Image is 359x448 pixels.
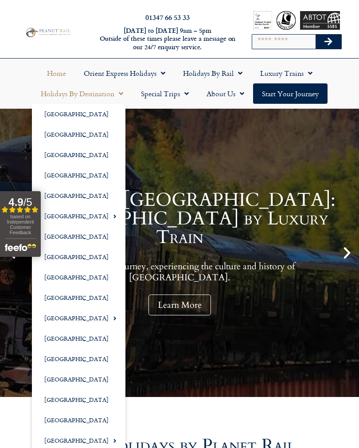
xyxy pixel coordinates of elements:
[145,12,190,22] a: 01347 66 53 33
[132,83,198,104] a: Special Trips
[148,295,211,315] a: Learn More
[32,389,125,410] a: [GEOGRAPHIC_DATA]
[22,261,337,283] p: An incredible journey, experiencing the culture and history of [GEOGRAPHIC_DATA].
[32,145,125,165] a: [GEOGRAPHIC_DATA]
[32,349,125,369] a: [GEOGRAPHIC_DATA]
[22,191,337,247] h1: Seven Stars [GEOGRAPHIC_DATA]: [GEOGRAPHIC_DATA] by Luxury Train
[32,287,125,308] a: [GEOGRAPHIC_DATA]
[253,83,328,104] a: Start your Journey
[339,245,355,260] div: Next slide
[32,206,125,226] a: [GEOGRAPHIC_DATA]
[316,35,341,49] button: Search
[32,185,125,206] a: [GEOGRAPHIC_DATA]
[32,165,125,185] a: [GEOGRAPHIC_DATA]
[98,27,237,51] h6: [DATE] to [DATE] 9am – 5pm Outside of these times please leave a message on our 24/7 enquiry serv...
[198,83,253,104] a: About Us
[38,63,75,83] a: Home
[4,63,355,104] nav: Menu
[251,63,321,83] a: Luxury Trains
[32,267,125,287] a: [GEOGRAPHIC_DATA]
[24,27,72,39] img: Planet Rail Train Holidays Logo
[174,63,251,83] a: Holidays by Rail
[32,226,125,247] a: [GEOGRAPHIC_DATA]
[32,328,125,349] a: [GEOGRAPHIC_DATA]
[32,83,132,104] a: Holidays by Destination
[32,369,125,389] a: [GEOGRAPHIC_DATA]
[32,104,125,124] a: [GEOGRAPHIC_DATA]
[32,124,125,145] a: [GEOGRAPHIC_DATA]
[32,410,125,430] a: [GEOGRAPHIC_DATA]
[75,63,174,83] a: Orient Express Holidays
[32,308,125,328] a: [GEOGRAPHIC_DATA]
[32,247,125,267] a: [GEOGRAPHIC_DATA]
